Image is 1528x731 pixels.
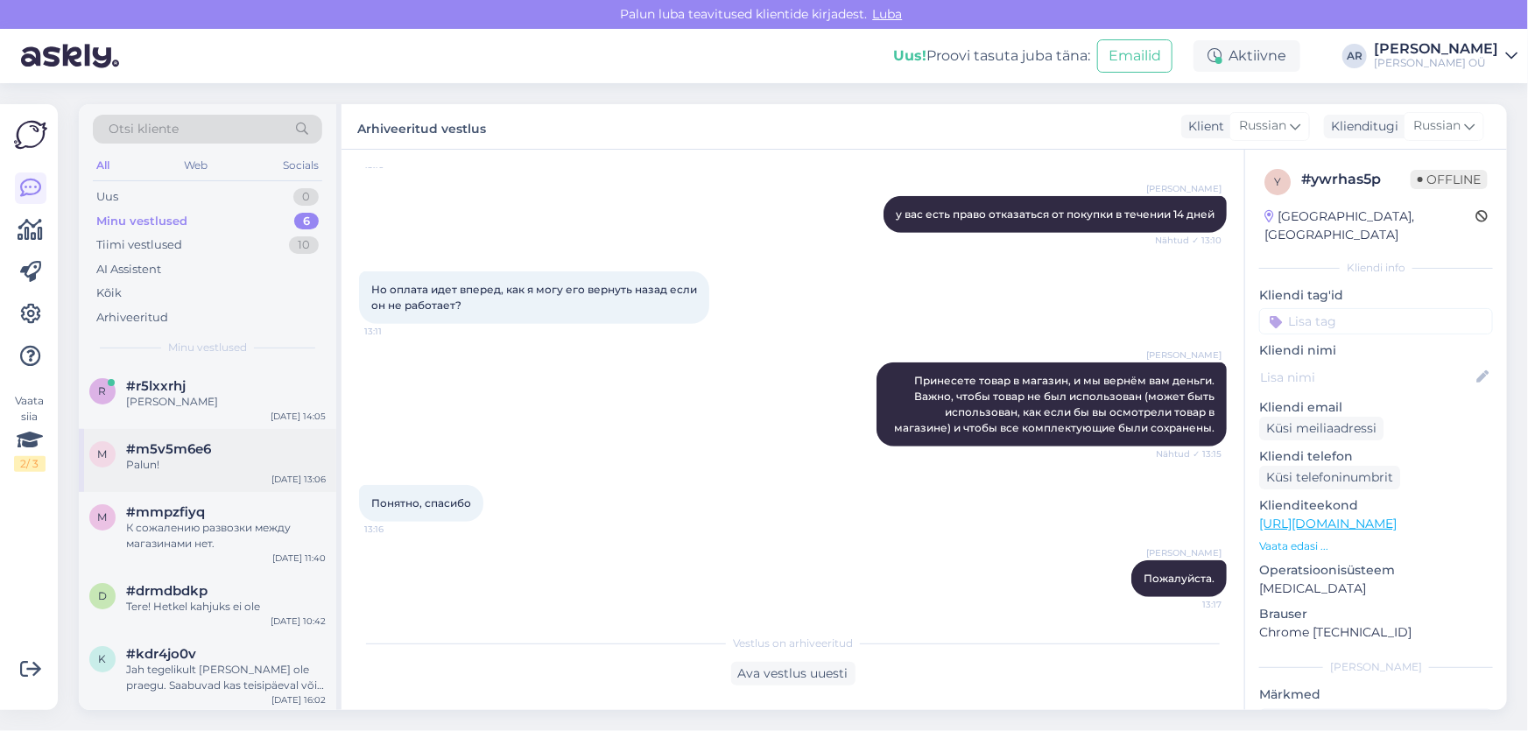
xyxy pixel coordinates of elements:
img: Askly Logo [14,118,47,151]
div: [PERSON_NAME] [1374,42,1498,56]
b: Uus! [893,47,926,64]
span: Otsi kliente [109,120,179,138]
span: y [1274,175,1281,188]
div: Minu vestlused [96,213,187,230]
span: Luba [868,6,908,22]
div: Socials [279,154,322,177]
div: Uus [96,188,118,206]
div: [DATE] 14:05 [271,410,326,423]
div: Jah tegelikult [PERSON_NAME] ole praegu. Saabuvad kas teisipäeval või reede [126,662,326,693]
span: у вас есть право отказаться от покупки в течении 14 дней [896,207,1215,221]
div: 10 [289,236,319,254]
span: Но оплата идет вперед, как я могу его вернуть назад если он не работает? [371,283,700,312]
input: Lisa nimi [1260,368,1473,387]
span: Minu vestlused [168,340,247,355]
span: Russian [1239,116,1286,136]
div: [PERSON_NAME] OÜ [1374,56,1498,70]
span: m [98,510,108,524]
span: [PERSON_NAME] [1146,182,1222,195]
span: Vestlus on arhiveeritud [733,636,853,651]
div: Tiimi vestlused [96,236,182,254]
span: #mmpzfiyq [126,504,205,520]
p: Brauser [1259,605,1493,623]
div: Tere! Hetkel kahjuks ei ole [126,599,326,615]
input: Lisa tag [1259,308,1493,334]
div: # ywrhas5p [1301,169,1411,190]
div: [PERSON_NAME] [126,394,326,410]
span: Russian [1413,116,1461,136]
label: Arhiveeritud vestlus [357,115,486,138]
div: Klienditugi [1324,117,1398,136]
div: К сожалению развозки между магазинами нет. [126,520,326,552]
p: Kliendi tag'id [1259,286,1493,305]
div: Proovi tasuta juba täna: [893,46,1090,67]
span: #drmdbdkp [126,583,208,599]
a: [PERSON_NAME][PERSON_NAME] OÜ [1374,42,1517,70]
div: 2 / 3 [14,456,46,472]
span: #m5v5m6e6 [126,441,211,457]
div: Kliendi info [1259,260,1493,276]
span: #r5lxxrhj [126,378,186,394]
div: AR [1342,44,1367,68]
div: [DATE] 10:42 [271,615,326,628]
span: d [98,589,107,602]
p: Vaata edasi ... [1259,538,1493,554]
div: 6 [294,213,319,230]
span: Offline [1411,170,1488,189]
div: [GEOGRAPHIC_DATA], [GEOGRAPHIC_DATA] [1264,207,1475,244]
span: m [98,447,108,460]
div: Arhiveeritud [96,309,168,327]
div: [DATE] 16:02 [271,693,326,706]
p: [MEDICAL_DATA] [1259,580,1493,598]
span: [PERSON_NAME] [1146,546,1222,559]
span: Nähtud ✓ 13:15 [1156,447,1222,460]
p: Kliendi nimi [1259,341,1493,360]
div: [DATE] 13:06 [271,473,326,486]
button: Emailid [1097,39,1172,73]
div: Ava vestlus uuesti [731,662,856,685]
div: [PERSON_NAME] [1259,659,1493,675]
div: Vaata siia [14,393,46,472]
a: [URL][DOMAIN_NAME] [1259,516,1397,531]
span: Пожалуйста. [1144,572,1215,585]
p: Märkmed [1259,685,1493,704]
span: [PERSON_NAME] [1146,348,1222,362]
span: 13:17 [1156,598,1222,611]
span: Nähtud ✓ 13:10 [1155,234,1222,247]
div: Klient [1181,117,1224,136]
p: Klienditeekond [1259,496,1493,515]
p: Operatsioonisüsteem [1259,561,1493,580]
p: Chrome [TECHNICAL_ID] [1259,623,1493,642]
div: AI Assistent [96,261,161,278]
div: All [93,154,113,177]
div: 0 [293,188,319,206]
span: 13:11 [364,325,430,338]
span: 13:16 [364,523,430,536]
div: Aktiivne [1194,40,1300,72]
span: r [99,384,107,397]
span: Принесете товар в магазин, и мы вернём вам деньги. Важно, чтобы товар не был использован (может б... [894,374,1217,434]
p: Kliendi telefon [1259,447,1493,466]
span: k [99,652,107,665]
span: Понятно, спасибо [371,496,471,510]
div: Kõik [96,285,122,302]
div: [DATE] 11:40 [272,552,326,565]
div: Web [181,154,212,177]
div: Palun! [126,457,326,473]
p: Kliendi email [1259,398,1493,417]
div: Küsi telefoninumbrit [1259,466,1400,489]
div: Küsi meiliaadressi [1259,417,1384,440]
span: #kdr4jo0v [126,646,196,662]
